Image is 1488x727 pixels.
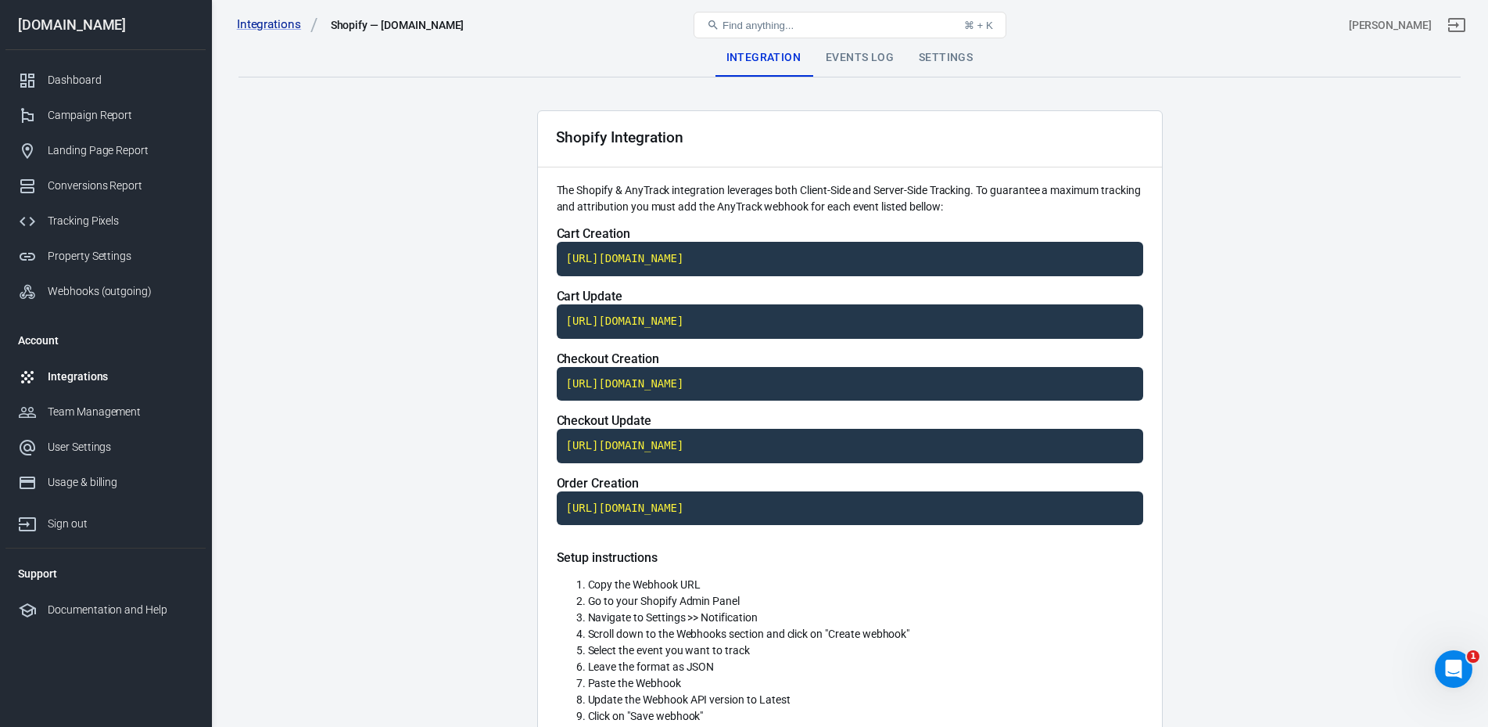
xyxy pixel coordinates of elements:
span: Checkout Creation [557,351,659,366]
div: Webhooks (outgoing) [48,283,193,300]
div: Usage & billing [48,474,193,491]
div: Conversions Report [48,178,193,194]
code: Click to copy [557,242,1143,276]
a: Integrations [237,16,318,33]
a: Sign out [1438,6,1475,44]
div: Tracking Pixels [48,213,193,229]
code: Click to copy [557,491,1143,526]
div: Campaign Report [48,107,193,124]
a: Tracking Pixels [5,203,206,239]
h5: Setup instructions [557,550,1143,566]
a: Conversions Report [5,168,206,203]
span: Leave the format as JSON [588,660,715,673]
button: Find anything...⌘ + K [694,12,1006,38]
code: Click to copy [557,429,1143,463]
span: Order Creation [557,476,639,491]
span: Go to your Shopify Admin Panel [588,595,740,607]
div: Sign out [48,516,193,532]
li: Account [5,322,206,359]
span: Click on "Save webhook" [588,710,704,722]
a: Team Management [5,394,206,430]
span: 1 [1467,650,1479,663]
div: Shopify Integration [556,129,683,146]
a: Property Settings [5,239,206,274]
a: Integrations [5,359,206,394]
a: Campaign Report [5,98,206,133]
span: Copy the Webhook URL [588,578,701,591]
code: Click to copy [557,304,1143,339]
div: Documentation and Help [48,602,193,618]
span: Scroll down to the Webhooks section and click on "Create webhook" [588,628,910,640]
div: ⌘ + K [964,20,993,31]
a: Usage & billing [5,465,206,500]
span: Cart Update [557,289,622,304]
div: Events Log [813,39,906,77]
div: Integration [714,39,813,77]
div: [DOMAIN_NAME] [5,18,206,32]
li: Support [5,555,206,592]
span: Checkout Update [557,413,651,428]
p: The Shopify & AnyTrack integration leverages both Client-Side and Server-Side Tracking. To guaran... [557,182,1143,215]
a: User Settings [5,430,206,465]
div: Settings [906,39,985,77]
a: Sign out [5,500,206,542]
span: Paste the Webhook [588,677,681,689]
span: Find anything... [722,20,794,31]
span: Navigate to Settings >> Notification [588,611,758,624]
span: Update the Webhook API version to Latest [588,693,791,706]
span: Cart Creation [557,226,630,241]
a: Dashboard [5,63,206,98]
div: Shopify — casatech-es.com [331,17,464,33]
div: Dashboard [48,72,193,88]
a: Landing Page Report [5,133,206,168]
span: Select the event you want to track [588,644,750,657]
div: Account id: VW6wEJAx [1349,17,1432,34]
iframe: Intercom live chat [1435,650,1472,688]
code: Click to copy [557,367,1143,401]
div: User Settings [48,439,193,455]
div: Integrations [48,369,193,385]
div: Landing Page Report [48,142,193,159]
div: Property Settings [48,248,193,265]
a: Webhooks (outgoing) [5,274,206,309]
div: Team Management [48,404,193,420]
